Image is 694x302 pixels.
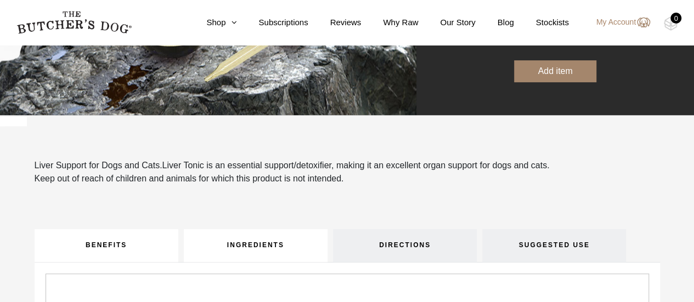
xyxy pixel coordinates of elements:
a: Subscriptions [236,16,308,29]
img: TBD_Cart-Empty.png [664,16,678,31]
a: Blog [476,16,514,29]
a: Why Raw [361,16,418,29]
a: Our Story [418,16,475,29]
p: Liver Support for Dogs and Cats.Liver Tonic is an essential support/detoxifier, making it an exce... [35,159,550,172]
button: Add item [514,60,596,82]
a: DIRECTIONS [333,229,477,262]
p: Keep out of reach of children and animals for which this product is not intended. [35,172,550,185]
a: My Account [585,16,650,29]
a: SUGGESTED USE [482,229,626,262]
a: Shop [184,16,236,29]
a: Reviews [308,16,362,29]
div: 0 [670,13,681,24]
a: Stockists [514,16,569,29]
a: BENEFITS [35,229,178,262]
a: INGREDIENTS [184,229,328,262]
